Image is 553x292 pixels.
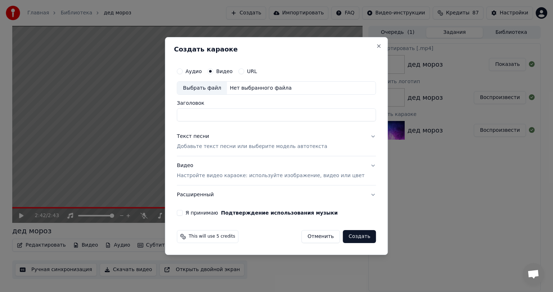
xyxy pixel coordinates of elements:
[177,82,227,95] div: Выбрать файл
[221,210,338,215] button: Я принимаю
[177,127,376,156] button: Текст песниДобавьте текст песни или выберите модель автотекста
[174,46,379,53] h2: Создать караоке
[177,101,376,106] label: Заголовок
[189,234,235,239] span: This will use 5 credits
[177,157,376,185] button: ВидеоНастройте видео караоке: используйте изображение, видео или цвет
[185,69,202,74] label: Аудио
[185,210,338,215] label: Я принимаю
[177,143,327,151] p: Добавьте текст песни или выберите модель автотекста
[177,185,376,204] button: Расширенный
[216,69,233,74] label: Видео
[227,85,295,92] div: Нет выбранного файла
[177,162,364,180] div: Видео
[343,230,376,243] button: Создать
[177,172,364,179] p: Настройте видео караоке: используйте изображение, видео или цвет
[177,133,209,140] div: Текст песни
[301,230,340,243] button: Отменить
[247,69,257,74] label: URL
